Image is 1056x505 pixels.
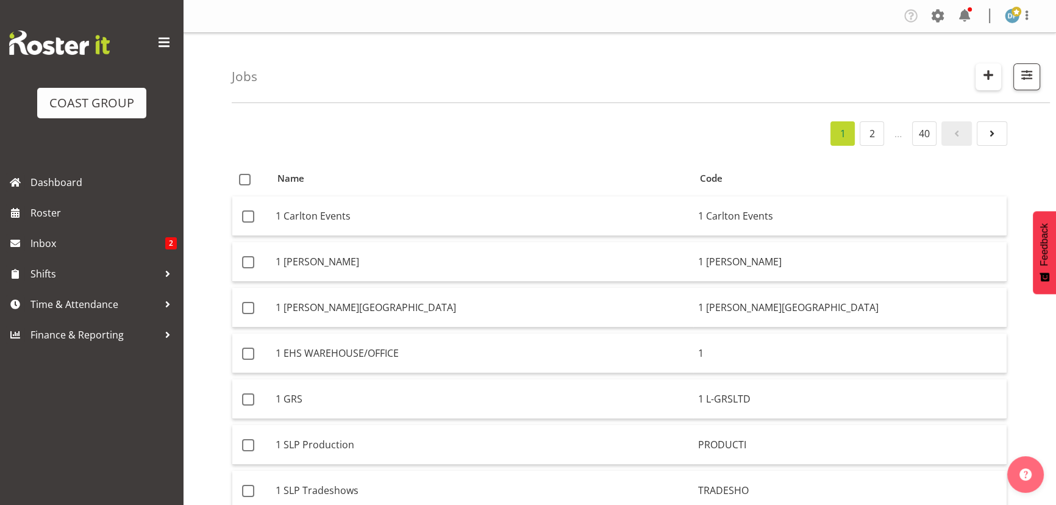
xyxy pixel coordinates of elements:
[693,334,1007,373] td: 1
[1019,468,1032,481] img: help-xxl-2.png
[277,171,304,185] span: Name
[693,196,1007,236] td: 1 Carlton Events
[271,242,693,282] td: 1 [PERSON_NAME]
[30,295,159,313] span: Time & Attendance
[30,265,159,283] span: Shifts
[693,242,1007,282] td: 1 [PERSON_NAME]
[232,70,257,84] h4: Jobs
[700,171,722,185] span: Code
[693,425,1007,465] td: PRODUCTI
[976,63,1001,90] button: Create New Job
[1039,223,1050,266] span: Feedback
[165,237,177,249] span: 2
[1033,211,1056,294] button: Feedback - Show survey
[1013,63,1040,90] button: Filter Jobs
[271,379,693,419] td: 1 GRS
[271,288,693,328] td: 1 [PERSON_NAME][GEOGRAPHIC_DATA]
[30,326,159,344] span: Finance & Reporting
[271,334,693,373] td: 1 EHS WAREHOUSE/OFFICE
[271,196,693,236] td: 1 Carlton Events
[271,425,693,465] td: 1 SLP Production
[30,173,177,192] span: Dashboard
[693,379,1007,419] td: 1 L-GRSLTD
[9,30,110,55] img: Rosterit website logo
[49,94,134,112] div: COAST GROUP
[693,288,1007,328] td: 1 [PERSON_NAME][GEOGRAPHIC_DATA]
[1005,9,1019,23] img: david-forte1134.jpg
[30,234,165,253] span: Inbox
[30,204,177,222] span: Roster
[860,121,884,146] a: 2
[912,121,936,146] a: 40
